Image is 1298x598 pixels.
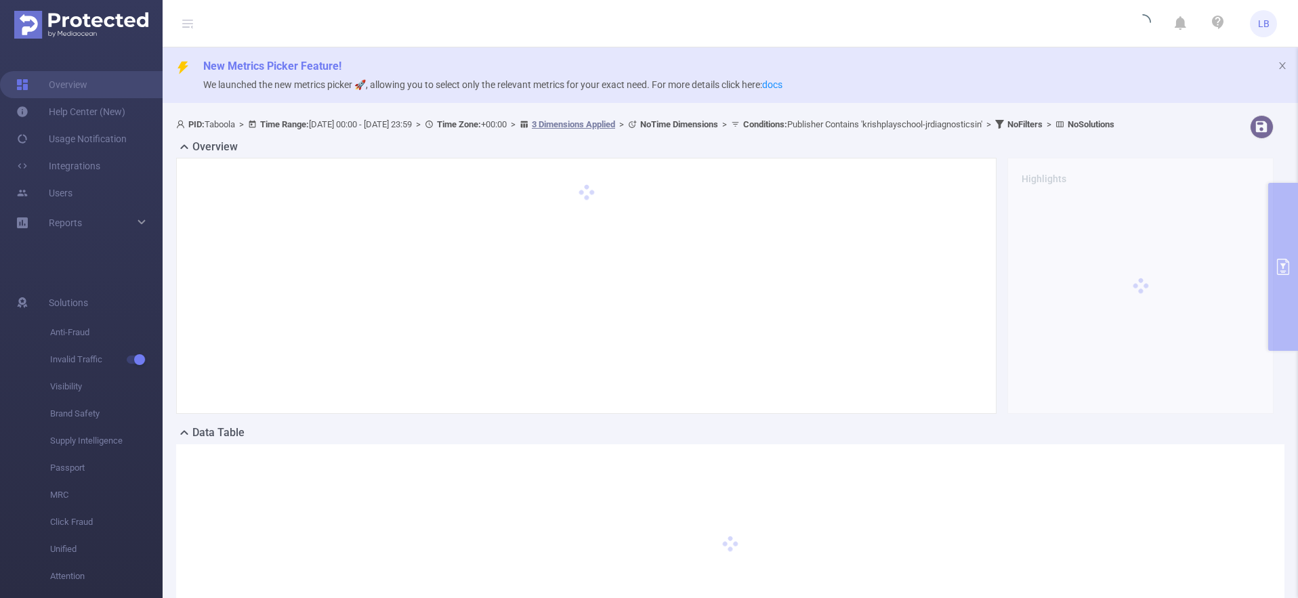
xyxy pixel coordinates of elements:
[192,139,238,155] h2: Overview
[176,61,190,74] i: icon: thunderbolt
[235,119,248,129] span: >
[49,217,82,228] span: Reports
[14,11,148,39] img: Protected Media
[718,119,731,129] span: >
[16,152,100,179] a: Integrations
[1068,119,1114,129] b: No Solutions
[50,373,163,400] span: Visibility
[743,119,982,129] span: Publisher Contains 'krishplayschool-jrdiagnosticsin'
[1278,61,1287,70] i: icon: close
[176,120,188,129] i: icon: user
[16,179,72,207] a: Users
[1135,14,1151,33] i: icon: loading
[203,79,782,90] span: We launched the new metrics picker 🚀, allowing you to select only the relevant metrics for your e...
[192,425,245,441] h2: Data Table
[762,79,782,90] a: docs
[50,482,163,509] span: MRC
[507,119,520,129] span: >
[50,536,163,563] span: Unified
[188,119,205,129] b: PID:
[50,319,163,346] span: Anti-Fraud
[49,209,82,236] a: Reports
[49,289,88,316] span: Solutions
[50,509,163,536] span: Click Fraud
[50,454,163,482] span: Passport
[1278,58,1287,73] button: icon: close
[50,400,163,427] span: Brand Safety
[50,563,163,590] span: Attention
[1043,119,1055,129] span: >
[50,346,163,373] span: Invalid Traffic
[743,119,787,129] b: Conditions :
[1258,10,1270,37] span: LB
[176,119,1114,129] span: Taboola [DATE] 00:00 - [DATE] 23:59 +00:00
[437,119,481,129] b: Time Zone:
[260,119,309,129] b: Time Range:
[50,427,163,454] span: Supply Intelligence
[16,71,87,98] a: Overview
[640,119,718,129] b: No Time Dimensions
[412,119,425,129] span: >
[982,119,995,129] span: >
[16,125,127,152] a: Usage Notification
[532,119,615,129] u: 3 Dimensions Applied
[16,98,125,125] a: Help Center (New)
[615,119,628,129] span: >
[1007,119,1043,129] b: No Filters
[203,60,341,72] span: New Metrics Picker Feature!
